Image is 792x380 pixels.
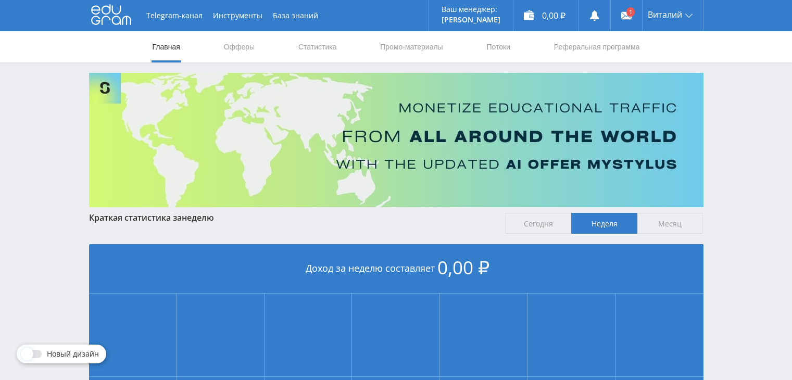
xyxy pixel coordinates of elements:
[89,73,703,207] img: Banner
[297,31,338,62] a: Статистика
[437,255,489,280] span: 0,00 ₽
[637,213,703,234] span: Месяц
[152,31,181,62] a: Главная
[648,10,682,19] span: Виталий
[223,31,256,62] a: Офферы
[47,350,99,358] span: Новый дизайн
[442,5,500,14] p: Ваш менеджер:
[442,16,500,24] p: [PERSON_NAME]
[571,213,637,234] span: Неделя
[182,212,214,223] span: неделю
[379,31,444,62] a: Промо-материалы
[505,213,571,234] span: Сегодня
[89,244,703,294] div: Доход за неделю составляет
[553,31,641,62] a: Реферальная программа
[89,213,495,222] div: Краткая статистика за
[485,31,511,62] a: Потоки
